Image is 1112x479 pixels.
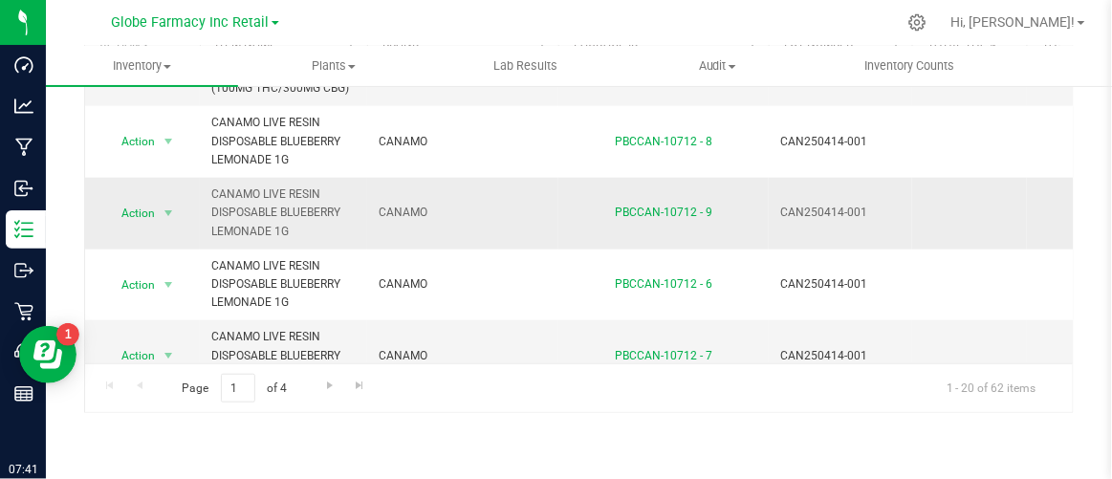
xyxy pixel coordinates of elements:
[157,128,181,155] span: select
[780,133,901,151] span: CAN250414-001
[104,128,156,155] span: Action
[56,323,79,346] iframe: Resource center unread badge
[14,384,33,403] inline-svg: Reports
[211,185,356,241] span: CANAMO LIVE RESIN DISPOSABLE BLUEBERRY LEMONADE 1G
[14,179,33,198] inline-svg: Inbound
[622,57,813,75] span: Audit
[104,200,156,227] span: Action
[14,138,33,157] inline-svg: Manufacturing
[780,204,901,222] span: CAN250414-001
[379,133,547,151] span: CANAMO
[379,204,547,222] span: CANAMO
[621,46,814,86] a: Audit
[780,275,901,294] span: CAN250414-001
[157,272,181,298] span: select
[14,302,33,321] inline-svg: Retail
[14,261,33,280] inline-svg: Outbound
[429,46,621,86] a: Lab Results
[221,374,255,403] input: 1
[780,347,901,365] span: CAN250414-001
[104,342,156,369] span: Action
[615,349,712,362] a: PBCCAN-10712 - 7
[951,14,1076,30] span: Hi, [PERSON_NAME]!
[14,97,33,116] inline-svg: Analytics
[211,328,356,383] span: CANAMO LIVE RESIN DISPOSABLE BLUEBERRY LEMONADE 1G
[615,206,712,219] a: PBCCAN-10712 - 9
[814,46,1006,86] a: Inventory Counts
[238,46,430,86] a: Plants
[211,114,356,169] span: CANAMO LIVE RESIN DISPOSABLE BLUEBERRY LEMONADE 1G
[14,55,33,75] inline-svg: Dashboard
[104,272,156,298] span: Action
[316,374,343,400] a: Go to the next page
[468,57,583,75] span: Lab Results
[157,342,181,369] span: select
[14,343,33,362] inline-svg: Call Center
[239,57,429,75] span: Plants
[931,374,1052,403] span: 1 - 20 of 62 items
[905,13,929,32] div: Manage settings
[615,135,712,148] a: PBCCAN-10712 - 8
[14,220,33,239] inline-svg: Inventory
[211,257,356,313] span: CANAMO LIVE RESIN DISPOSABLE BLUEBERRY LEMONADE 1G
[46,57,238,75] span: Inventory
[112,14,270,31] span: Globe Farmacy Inc Retail
[839,57,980,75] span: Inventory Counts
[157,200,181,227] span: select
[615,277,712,291] a: PBCCAN-10712 - 6
[46,46,238,86] a: Inventory
[379,275,547,294] span: CANAMO
[379,347,547,365] span: CANAMO
[19,326,76,383] iframe: Resource center
[346,374,374,400] a: Go to the last page
[165,374,303,403] span: Page of 4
